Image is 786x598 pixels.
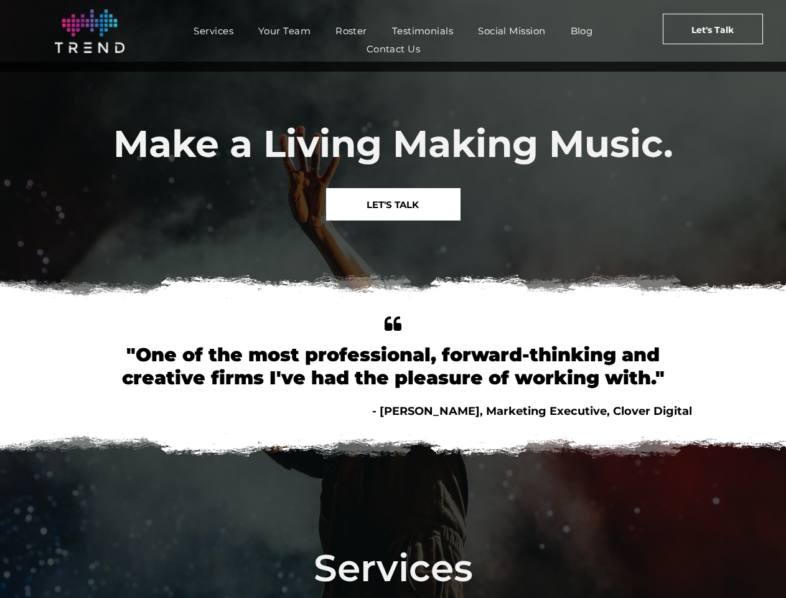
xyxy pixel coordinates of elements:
[113,121,673,166] span: Make a Living Making Music.
[724,538,786,598] iframe: Chat Widget
[326,188,461,221] a: LET'S TALK
[314,545,473,591] span: Services
[691,14,734,45] span: Let's Talk
[354,40,433,58] a: Contact Us
[323,22,380,40] a: Roster
[558,22,606,40] a: Blog
[246,22,323,40] a: Your Team
[663,14,764,44] a: Let's Talk
[55,9,124,53] img: logo
[367,189,419,221] span: LET'S TALK
[380,22,466,40] a: Testimonials
[122,343,665,389] font: "One of the most professional, forward-thinking and creative firms I've had the pleasure of worki...
[372,404,692,418] span: - [PERSON_NAME], Marketing Executive, Clover Digital
[466,22,558,40] a: Social Mission
[181,22,246,40] a: Services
